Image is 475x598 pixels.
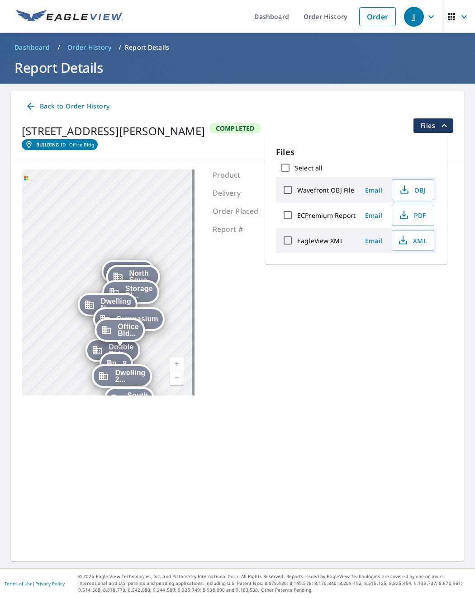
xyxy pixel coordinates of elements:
[78,293,138,321] div: Dropped pin, building Dwelling NW of Gymnasium, Commercial property, 1616 N Gilcrease Museum Rd T...
[100,352,133,380] div: Dropped pin, building 8, Commercial property, 1616 N Gilcrease Museum Rd Tulsa, OK 74127
[129,270,154,283] span: North Squa...
[57,42,60,53] li: /
[398,210,427,221] span: PDF
[125,285,153,299] span: Storage Bl...
[392,205,434,226] button: PDF
[102,260,156,288] div: Dropped pin, building North Long Bldg, Commercial property, 1616 N Gilcrease Museum Rd Tulsa, OK ...
[119,42,121,53] li: /
[109,344,133,357] span: Double Bld...
[11,40,54,55] a: Dashboard
[5,580,33,587] a: Terms of Use
[170,371,184,385] a: Current Level 17, Zoom Out
[92,364,152,392] div: Dropped pin, building Dwelling 2 South of Tennis Court, Commercial property, 1616 N Gilcrease Mus...
[392,179,434,200] button: OBJ
[295,164,323,172] label: Select all
[359,7,396,26] a: Order
[64,40,115,55] a: Order History
[297,236,343,245] label: EagleView XML
[127,392,148,405] span: South Trai...
[404,7,424,27] div: JJ
[11,40,464,55] nav: breadcrumb
[93,307,165,335] div: Dropped pin, building Gymnasium, Commercial property, 1616 N Gilcrease Museum Rd Tulsa, OK 74127
[213,188,267,198] p: Delivery
[213,170,267,180] p: Product
[170,358,184,371] a: Current Level 17, Zoom In
[116,315,158,322] span: Gymnasium
[213,224,267,235] p: Report #
[118,323,138,337] span: Office Bld...
[210,124,260,132] span: Completed
[276,146,437,158] p: Files
[104,387,154,415] div: Dropped pin, building South Trailer, Commercial property, 1616 N Gilcrease Museum Rd Tulsa, OK 74127
[123,360,127,367] span: 8
[297,211,356,220] label: ECPremium Report
[85,339,140,367] div: Dropped pin, building Double Bldg East of Tennis Court (walls), Commercial property, 1616 N Gilcr...
[413,118,453,133] button: filesDropdownBtn-65096377
[106,265,160,293] div: Dropped pin, building North Square Bldg, Commercial property, 1616 N Gilcrease Museum Rd Tulsa, O...
[363,186,385,194] span: Email
[22,123,205,139] div: [STREET_ADDRESS][PERSON_NAME]
[67,43,111,52] span: Order History
[398,235,427,246] span: XML
[359,183,388,197] button: Email
[5,581,65,586] p: |
[359,234,388,248] button: Email
[78,573,470,593] p: © 2025 Eagle View Technologies, Inc. and Pictometry International Corp. All Rights Reserved. Repo...
[421,120,450,131] span: Files
[22,98,113,115] a: Back to Order History
[398,184,427,195] span: OBJ
[392,230,434,251] button: XML
[102,280,159,308] div: Dropped pin, building Storage Bldg, Commercial property, 1616 N Gilcrease Museum Rd Tulsa, OK 74127
[16,10,123,24] img: EV Logo
[35,580,65,587] a: Privacy Policy
[101,298,131,311] span: Dwelling N...
[11,58,464,77] h1: Report Details
[297,186,354,194] label: Wavefront OBJ File
[36,142,66,147] em: Building ID
[363,236,385,245] span: Email
[25,101,109,112] span: Back to Order History
[14,43,50,52] span: Dashboard
[115,369,145,383] span: Dwelling 2...
[125,43,169,52] p: Report Details
[363,211,385,220] span: Email
[359,208,388,222] button: Email
[95,318,145,346] div: Dropped pin, building Office Bldg, Commercial property, 1616 N Gilcrease Museum Rd Tulsa, OK 74127
[213,206,267,217] p: Order Placed
[22,139,98,150] a: Building IDOffice Bldg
